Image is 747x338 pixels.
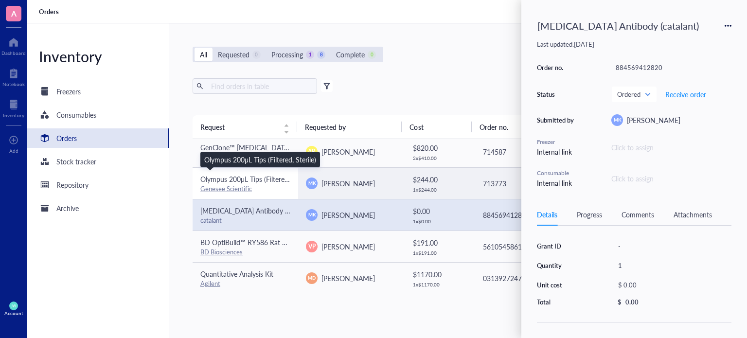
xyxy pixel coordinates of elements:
[474,167,580,199] td: 713773
[413,155,467,161] div: 2 x $ 410.00
[27,128,169,148] a: Orders
[537,138,576,146] div: Freezer
[321,147,375,157] span: [PERSON_NAME]
[321,210,375,220] span: [PERSON_NAME]
[413,282,467,287] div: 1 x $ 1170.00
[413,187,467,193] div: 1 x $ 244.00
[3,97,24,118] a: Inventory
[611,61,731,74] div: 884569412820
[474,199,580,231] td: 884569412820
[27,175,169,195] a: Repository
[56,133,77,143] div: Orders
[200,206,313,215] span: [MEDICAL_DATA] Antibody (catalant)
[336,49,365,60] div: Complete
[200,184,252,193] a: Genesee Scientific
[674,209,712,220] div: Attachments
[413,269,467,280] div: $ 1170.00
[308,211,316,218] span: MK
[200,237,344,247] span: BD OptiBuild™ RY586 Rat Anti-Mouse TSPAN8
[56,203,79,213] div: Archive
[271,49,303,60] div: Processing
[27,47,169,66] div: Inventory
[614,278,728,292] div: $ 0.00
[472,115,576,139] th: Order no.
[308,179,316,186] span: MK
[613,117,621,124] span: MK
[1,50,26,56] div: Dashboard
[321,242,375,251] span: [PERSON_NAME]
[4,310,23,316] div: Account
[27,105,169,125] a: Consumables
[537,146,576,157] div: Internal link
[617,90,649,99] span: Ordered
[200,216,290,225] div: catalant
[577,209,602,220] div: Progress
[618,298,622,306] div: $
[611,173,731,184] div: Click to assign
[27,198,169,218] a: Archive
[1,35,26,56] a: Dashboard
[200,174,312,184] span: Olympus 200μL Tips (Filtered, Sterile)
[27,152,169,171] a: Stock tracker
[413,250,467,256] div: 1 x $ 191.00
[611,142,731,153] div: Click to assign
[483,146,572,157] div: 714587
[2,66,25,87] a: Notebook
[56,156,96,167] div: Stock tracker
[537,281,587,289] div: Unit cost
[483,178,572,189] div: 713773
[537,63,576,72] div: Order no.
[402,115,472,139] th: Cost
[627,115,680,125] span: [PERSON_NAME]
[218,49,249,60] div: Requested
[614,259,731,272] div: 1
[537,298,587,306] div: Total
[537,209,557,220] div: Details
[537,116,576,125] div: Submitted by
[665,90,706,98] span: Receive order
[2,81,25,87] div: Notebook
[537,90,576,99] div: Status
[537,261,587,270] div: Quantity
[56,109,96,120] div: Consumables
[193,47,383,62] div: segmented control
[193,115,297,139] th: Request
[200,122,278,132] span: Request
[200,142,440,152] span: GenClone™ [MEDICAL_DATA], 100% U.S. Origin, Heat Inactivated, 500 mL/Unit
[308,242,316,251] span: VP
[11,304,16,308] span: JW
[483,210,572,220] div: 884569412820
[321,273,375,283] span: [PERSON_NAME]
[413,206,467,216] div: $ 0.00
[622,209,654,220] div: Comments
[665,87,707,102] button: Receive order
[413,218,467,224] div: 1 x $ 0.00
[537,169,576,178] div: Consumable
[252,51,261,59] div: 0
[537,40,731,49] div: Last updated: [DATE]
[56,86,81,97] div: Freezers
[3,112,24,118] div: Inventory
[368,51,376,59] div: 0
[317,51,325,59] div: 8
[56,179,89,190] div: Repository
[9,148,18,154] div: Add
[625,298,639,306] div: 0.00
[413,142,467,153] div: $ 820.00
[200,247,243,256] a: BD Biosciences
[474,262,580,294] td: 0313927247
[537,178,576,188] div: Internal link
[483,273,572,284] div: 0313927247
[321,178,375,188] span: [PERSON_NAME]
[200,279,220,288] a: Agilent
[27,82,169,101] a: Freezers
[413,174,467,185] div: $ 244.00
[474,136,580,167] td: 714587
[297,115,402,139] th: Requested by
[533,16,703,36] div: [MEDICAL_DATA] Antibody (catalant)
[39,7,61,16] a: Orders
[474,231,580,262] td: 5610545861
[200,49,207,60] div: All
[200,269,273,279] span: Quantitative Analysis Kit
[11,7,17,19] span: A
